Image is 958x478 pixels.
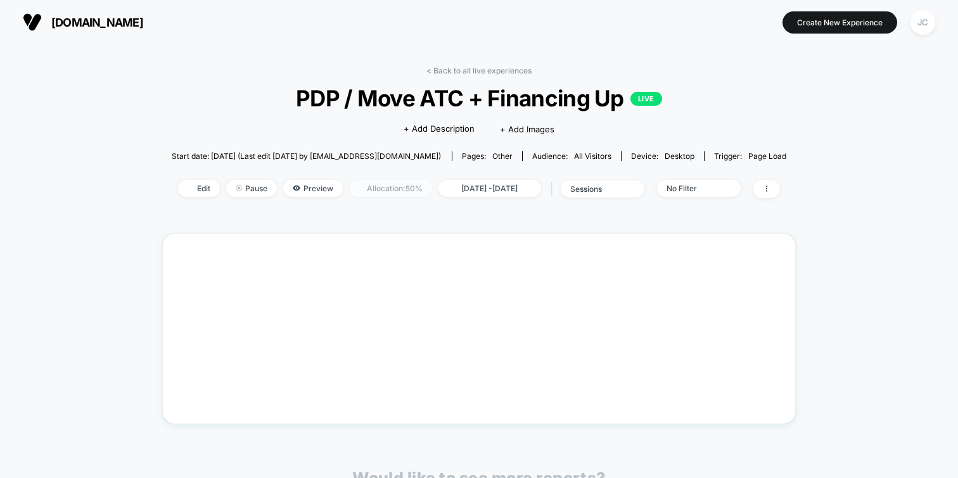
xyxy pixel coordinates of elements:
span: [DOMAIN_NAME] [51,16,143,29]
p: LIVE [630,92,662,106]
div: No Filter [667,184,717,193]
div: Pages: [462,151,513,161]
span: All Visitors [574,151,611,161]
div: Trigger: [714,151,786,161]
span: + Add Images [500,124,554,134]
div: Audience: [532,151,611,161]
span: Preview [283,180,343,197]
span: Page Load [748,151,786,161]
span: Edit [178,180,220,197]
span: Allocation: 50% [349,180,432,197]
span: desktop [665,151,694,161]
img: Visually logo [23,13,42,32]
span: other [492,151,513,161]
button: JC [907,9,939,35]
div: sessions [570,184,621,194]
span: | [547,180,561,198]
a: < Back to all live experiences [426,66,532,75]
img: end [236,185,242,191]
span: [DATE] - [DATE] [438,180,541,197]
span: + Add Description [404,123,475,135]
span: PDP / Move ATC + Financing Up [202,85,755,111]
button: Create New Experience [782,11,897,34]
span: Device: [621,151,704,161]
span: Pause [226,180,277,197]
button: [DOMAIN_NAME] [19,12,147,32]
span: Start date: [DATE] (Last edit [DATE] by [EMAIL_ADDRESS][DOMAIN_NAME]) [172,151,441,161]
div: JC [910,10,935,35]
